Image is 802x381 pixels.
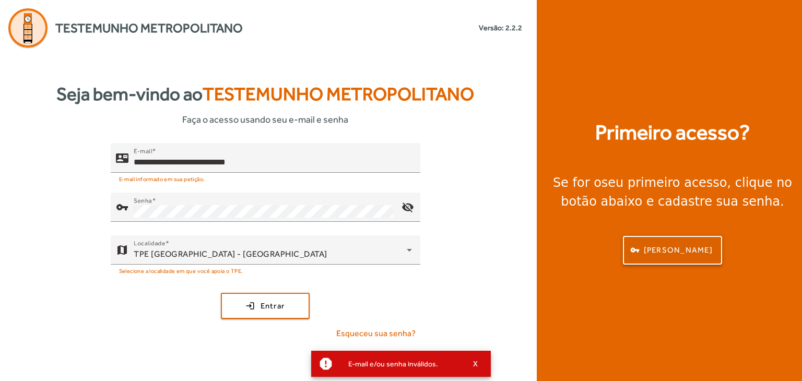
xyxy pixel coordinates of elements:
img: Logo Agenda [8,8,48,47]
mat-hint: Selecione a localidade em que você apoia o TPE. [119,265,243,276]
span: Faça o acesso usando seu e-mail e senha [182,112,348,126]
span: Testemunho Metropolitano [55,19,243,38]
button: Entrar [221,293,310,319]
div: E-mail e/ou senha inválidos. [340,356,463,371]
mat-hint: E-mail informado em sua petição. [119,173,205,184]
span: TPE [GEOGRAPHIC_DATA] - [GEOGRAPHIC_DATA] [134,249,327,259]
strong: Seja bem-vindo ao [56,80,474,108]
mat-label: Senha [134,197,152,204]
mat-icon: map [116,244,128,256]
button: [PERSON_NAME] [623,236,722,265]
mat-icon: vpn_key [116,201,128,213]
strong: seu primeiro acesso [601,175,727,190]
span: [PERSON_NAME] [644,244,713,256]
mat-label: Localidade [134,240,166,247]
mat-icon: visibility_off [395,195,420,220]
mat-icon: report [318,356,334,372]
button: X [463,359,489,368]
span: X [473,359,478,368]
span: Entrar [261,300,285,312]
small: Versão: 2.2.2 [479,22,522,33]
mat-label: E-mail [134,147,152,154]
span: Esqueceu sua senha? [336,327,416,340]
div: Se for o , clique no botão abaixo e cadastre sua senha. [549,173,796,211]
mat-icon: contact_mail [116,151,128,164]
span: Testemunho Metropolitano [203,84,474,104]
strong: Primeiro acesso? [595,117,750,148]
